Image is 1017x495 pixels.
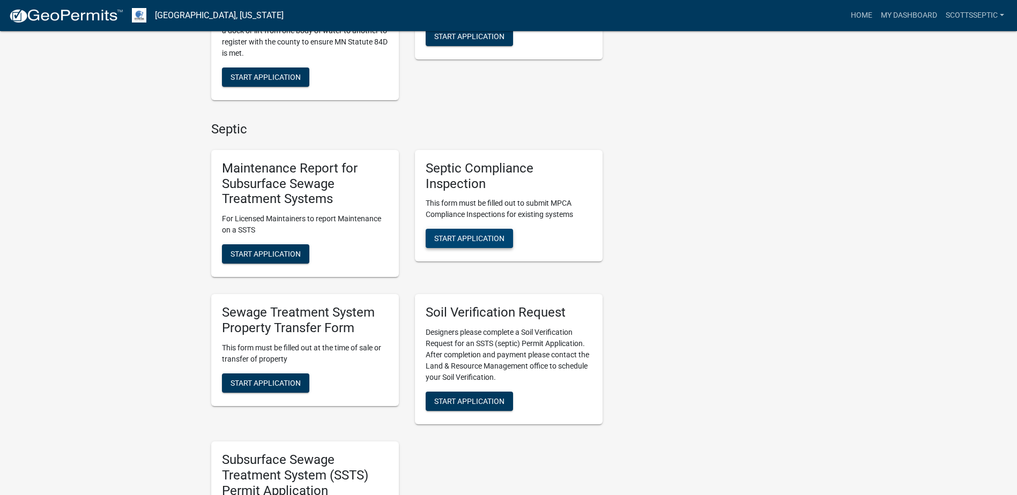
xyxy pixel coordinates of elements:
span: Start Application [231,378,301,387]
span: Start Application [434,32,504,40]
h5: Sewage Treatment System Property Transfer Form [222,305,388,336]
span: Start Application [231,250,301,258]
span: Start Application [231,73,301,81]
button: Start Application [426,27,513,46]
a: scottsseptic [941,5,1008,26]
button: Start Application [222,244,309,264]
button: Start Application [222,373,309,393]
a: Home [847,5,877,26]
p: For Licensed Maintainers to report Maintenance on a SSTS [222,213,388,236]
h5: Septic Compliance Inspection [426,161,592,192]
a: [GEOGRAPHIC_DATA], [US_STATE] [155,6,284,25]
span: Start Application [434,397,504,406]
img: Otter Tail County, Minnesota [132,8,146,22]
button: Start Application [222,67,309,87]
span: Start Application [434,234,504,243]
h5: Soil Verification Request [426,305,592,320]
p: This form must be filled out to submit MPCA Compliance Inspections for existing systems [426,198,592,220]
button: Start Application [426,229,513,248]
p: This form must be filled out at the time of sale or transfer of property [222,342,388,365]
p: Designers please complete a Soil Verification Request for an SSTS (septic) Permit Application. Af... [426,327,592,383]
a: My Dashboard [877,5,941,26]
button: Start Application [426,392,513,411]
h4: Septic [211,122,603,137]
h5: Maintenance Report for Subsurface Sewage Treatment Systems [222,161,388,207]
